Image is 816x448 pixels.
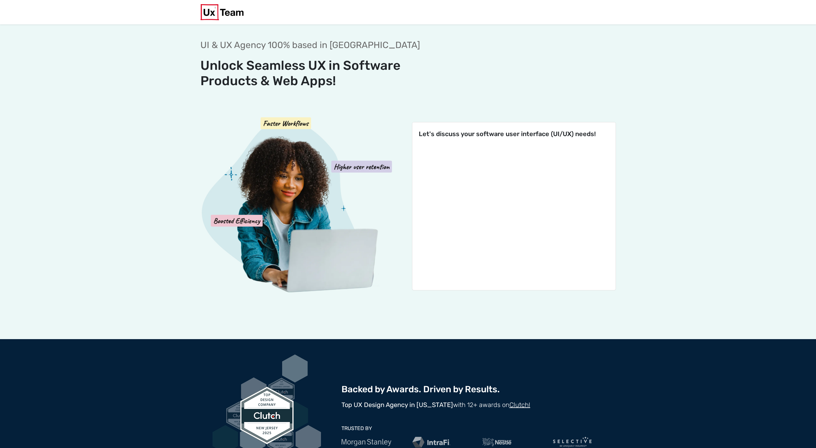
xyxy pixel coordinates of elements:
[341,425,616,431] h3: TRUSTED BY
[509,401,530,409] a: Clutch!
[341,384,616,395] h2: Backed by Awards. Driven by Results.
[553,437,592,447] img: Selective
[200,4,244,20] img: UX Team
[200,40,440,51] h1: UI & UX Agency 100% based in [GEOGRAPHIC_DATA]
[341,439,391,446] img: Morgan
[341,400,616,410] p: with 12+ awards on
[419,148,609,285] iframe: Form 0
[419,130,609,138] h2: Let's discuss your software user interface (UI/UX) needs!
[200,58,440,89] h2: Unlock Seamless UX in Software Products & Web Apps!
[483,438,511,446] img: Nestle
[412,436,450,447] img: IntraFi
[341,401,453,409] strong: Top UX Design Agency in [US_STATE]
